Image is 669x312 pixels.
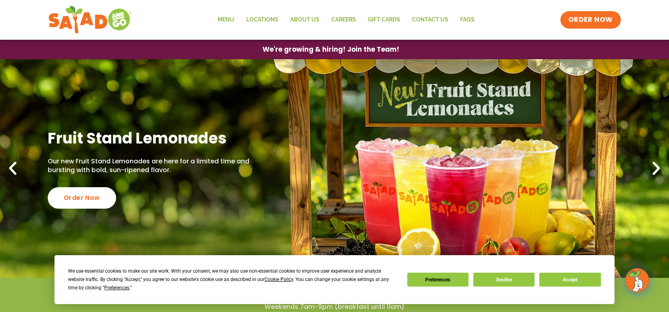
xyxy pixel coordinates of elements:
div: We use essential cookies to make our site work. With your consent, we may also use non-essential ... [68,267,397,292]
div: Order Now [48,187,116,209]
img: wpChatIcon [626,269,648,291]
span: Preferences [104,285,129,291]
a: Locations [240,11,284,29]
a: Careers [325,11,362,29]
a: We're growing & hiring! Join the Team! [251,40,411,59]
h4: Weekdays 6:30am-9pm (breakfast until 10:30am) [16,290,653,298]
button: Preferences [407,273,469,287]
a: FAQs [454,11,480,29]
a: GIFT CARDS [362,11,406,29]
nav: Menu [212,11,480,29]
a: Menu [212,11,240,29]
img: new-SAG-logo-768×292 [48,4,132,36]
div: Next slide [648,160,665,177]
button: Accept [539,273,601,287]
a: Contact Us [406,11,454,29]
a: ORDER NOW [560,11,621,29]
button: Decline [473,273,535,287]
span: We're growing & hiring! Join the Team! [263,46,399,53]
a: About Us [284,11,325,29]
span: ORDER NOW [568,15,613,25]
h2: Fruit Stand Lemonades [48,128,253,148]
div: Cookie Consent Prompt [54,255,615,304]
p: Our new Fruit Stand Lemonades are here for a limited time and bursting with bold, sun-ripened fla... [48,157,253,175]
span: Cookie Policy [264,277,293,282]
h4: Weekends 7am-9pm (breakfast until 11am) [16,302,653,311]
div: Previous slide [4,160,21,177]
